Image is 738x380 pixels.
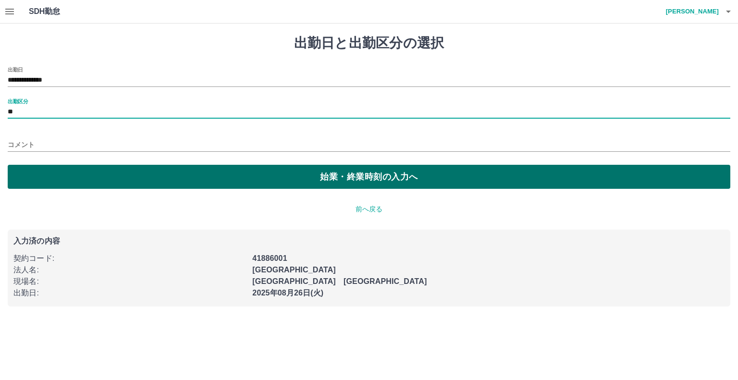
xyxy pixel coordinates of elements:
[13,237,725,245] p: 入力済の内容
[8,204,730,214] p: 前へ戻る
[252,277,427,285] b: [GEOGRAPHIC_DATA] [GEOGRAPHIC_DATA]
[8,35,730,51] h1: 出勤日と出勤区分の選択
[8,66,23,73] label: 出勤日
[13,264,246,276] p: 法人名 :
[252,254,287,262] b: 41886001
[13,276,246,287] p: 現場名 :
[8,98,28,105] label: 出勤区分
[252,266,336,274] b: [GEOGRAPHIC_DATA]
[13,287,246,299] p: 出勤日 :
[13,253,246,264] p: 契約コード :
[8,165,730,189] button: 始業・終業時刻の入力へ
[252,289,323,297] b: 2025年08月26日(火)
